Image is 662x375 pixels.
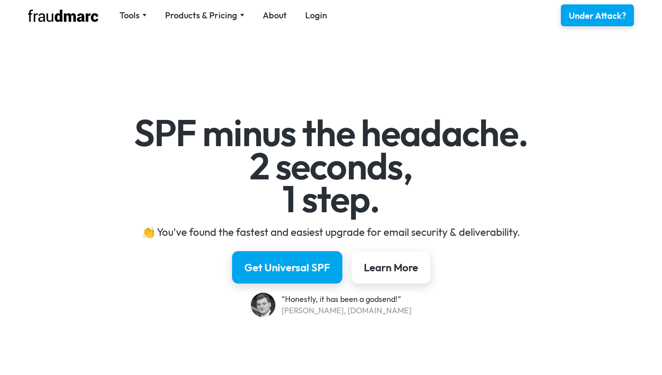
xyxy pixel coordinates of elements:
h1: SPF minus the headache. 2 seconds, 1 step. [77,116,585,216]
div: “Honestly, it has been a godsend!” [282,294,412,305]
div: Learn More [364,260,418,274]
div: Under Attack? [569,10,626,22]
a: Login [305,9,327,21]
div: [PERSON_NAME], [DOMAIN_NAME] [282,305,412,316]
div: Tools [120,9,147,21]
a: About [263,9,287,21]
div: 👏 You've found the fastest and easiest upgrade for email security & deliverability. [77,225,585,239]
div: Get Universal SPF [244,260,330,274]
a: Get Universal SPF [232,251,342,284]
div: Tools [120,9,140,21]
div: Products & Pricing [165,9,237,21]
a: Under Attack? [561,4,634,26]
a: Learn More [352,251,430,284]
div: Products & Pricing [165,9,244,21]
